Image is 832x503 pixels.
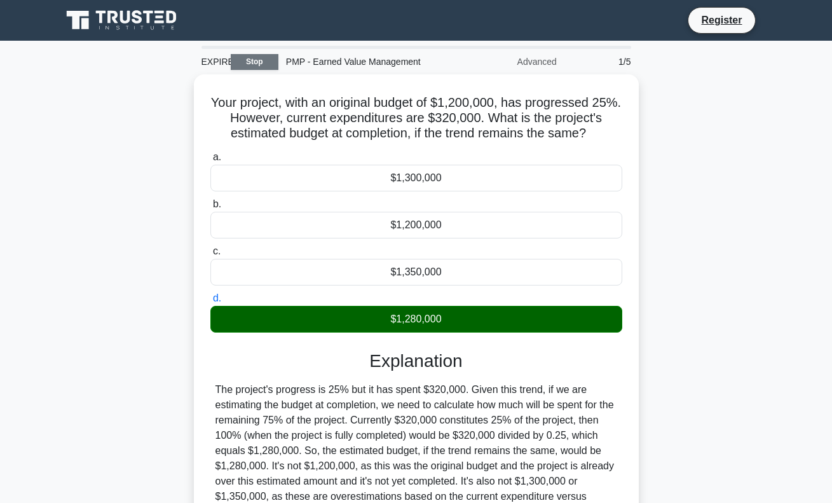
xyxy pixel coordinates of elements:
[209,95,624,142] h5: Your project, with an original budget of $1,200,000, has progressed 25%. However, current expendi...
[213,293,221,303] span: d.
[453,49,564,74] div: Advanced
[231,54,278,70] a: Stop
[210,306,622,333] div: $1,280,000
[564,49,639,74] div: 1/5
[194,49,231,74] div: EXPIRED
[210,165,622,191] div: $1,300,000
[210,212,622,238] div: $1,200,000
[213,198,221,209] span: b.
[693,12,749,28] a: Register
[278,49,453,74] div: PMP - Earned Value Management
[210,259,622,286] div: $1,350,000
[213,151,221,162] span: a.
[218,350,615,372] h3: Explanation
[213,245,221,256] span: c.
